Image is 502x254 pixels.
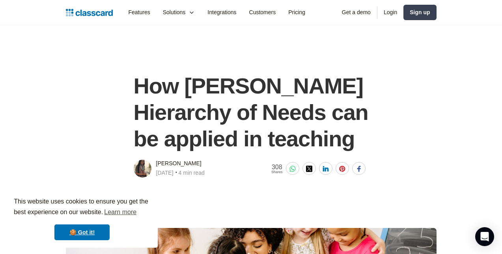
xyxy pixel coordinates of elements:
div: Solutions [163,8,186,17]
img: linkedin-white sharing button [323,166,329,172]
a: Pricing [282,4,312,21]
div: [DATE] [156,168,174,177]
a: Features [122,4,157,21]
div: Sign up [410,8,430,17]
a: Sign up [403,5,436,20]
div: Open Intercom Messenger [475,227,494,246]
span: 308 [271,164,283,170]
a: Get a demo [336,4,377,21]
div: cookieconsent [6,189,158,248]
img: twitter-white sharing button [306,166,312,172]
h1: How [PERSON_NAME] Hierarchy of Needs can be applied in teaching [134,73,369,152]
a: Customers [243,4,282,21]
div: 4 min read [179,168,205,177]
img: whatsapp-white sharing button [289,166,296,172]
span: This website uses cookies to ensure you get the best experience on our website. [14,197,150,218]
div: [PERSON_NAME] [156,159,202,168]
div: Solutions [157,4,202,21]
img: facebook-white sharing button [356,166,362,172]
a: dismiss cookie message [54,224,110,240]
a: learn more about cookies [103,206,138,218]
a: Login [377,4,403,21]
span: Shares [271,170,283,174]
div: ‧ [174,168,179,179]
a: home [66,7,113,18]
a: Integrations [201,4,243,21]
img: pinterest-white sharing button [339,166,345,172]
